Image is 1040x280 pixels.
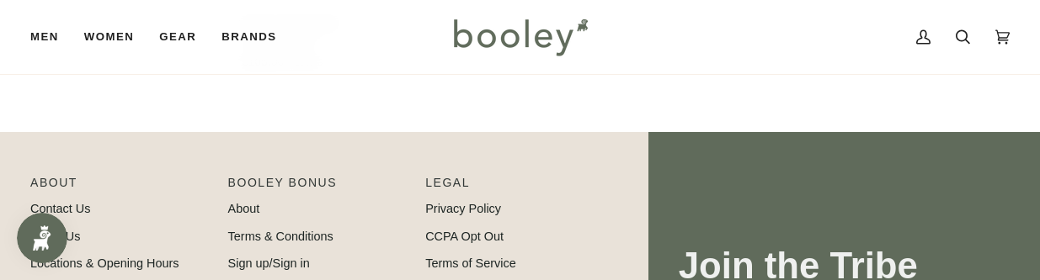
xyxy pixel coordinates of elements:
[84,29,134,45] span: Women
[159,29,196,45] span: Gear
[228,174,409,200] p: Booley Bonus
[30,29,59,45] span: Men
[425,174,606,200] p: Pipeline_Footer Sub
[221,29,276,45] span: Brands
[228,256,310,270] a: Sign up/Sign in
[17,213,67,263] iframe: Button to open loyalty program pop-up
[30,174,211,200] p: Pipeline_Footer Main
[30,256,179,270] a: Locations & Opening Hours
[425,202,501,215] a: Privacy Policy
[425,230,504,243] a: CCPA Opt Out
[228,202,260,215] a: About
[446,13,594,61] img: Booley
[425,256,516,270] a: Terms of Service
[228,230,333,243] a: Terms & Conditions
[30,202,90,215] a: Contact Us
